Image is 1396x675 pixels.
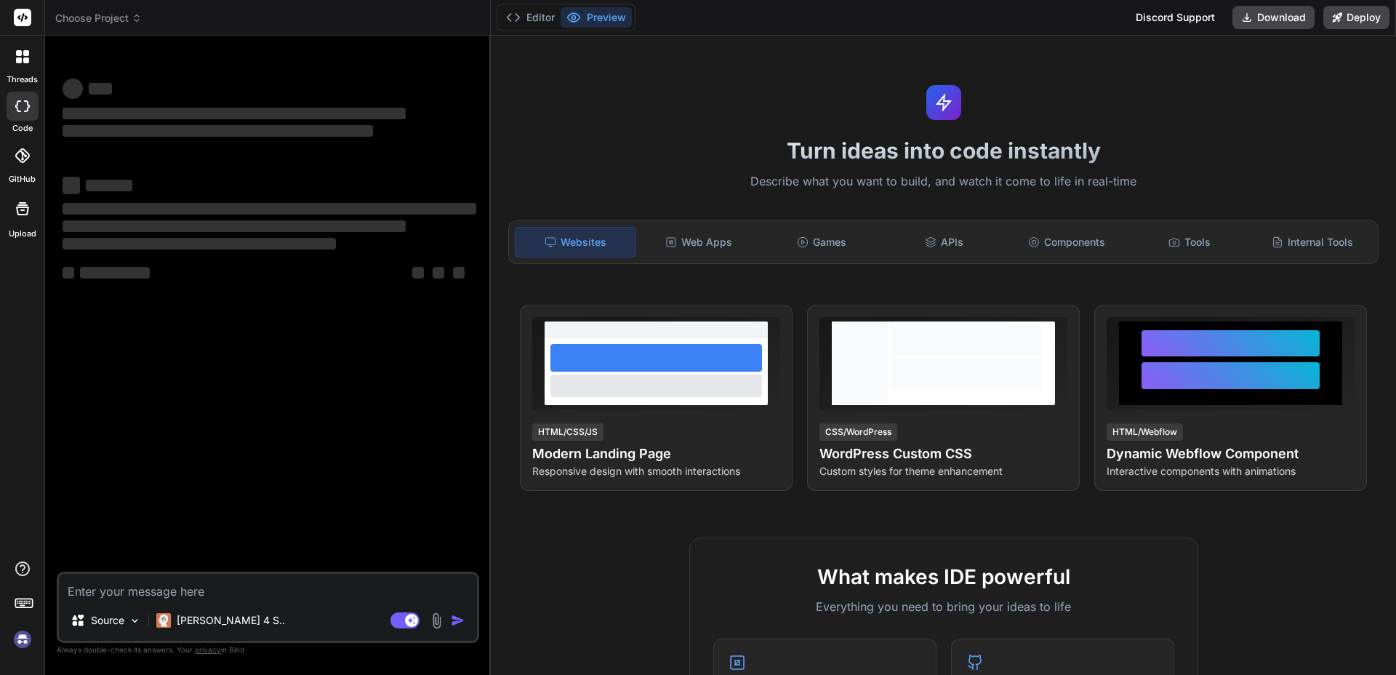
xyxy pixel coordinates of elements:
[86,180,132,191] span: ‌
[713,598,1174,615] p: Everything you need to bring your ideas to life
[63,203,476,215] span: ‌
[1323,6,1389,29] button: Deploy
[412,267,424,279] span: ‌
[819,444,1067,464] h4: WordPress Custom CSS
[1007,227,1127,257] div: Components
[561,7,632,28] button: Preview
[453,267,465,279] span: ‌
[713,562,1174,592] h2: What makes IDE powerful
[9,228,36,240] label: Upload
[63,125,373,137] span: ‌
[63,220,406,232] span: ‌
[428,612,445,629] img: attachment
[1252,227,1372,257] div: Internal Tools
[195,645,221,654] span: privacy
[57,643,479,657] p: Always double-check its answers. Your in Bind
[10,627,35,652] img: signin
[1107,423,1183,441] div: HTML/Webflow
[1130,227,1250,257] div: Tools
[63,177,80,194] span: ‌
[500,172,1387,191] p: Describe what you want to build, and watch it come to life in real-time
[63,238,336,249] span: ‌
[819,464,1067,479] p: Custom styles for theme enhancement
[515,227,636,257] div: Websites
[532,464,780,479] p: Responsive design with smooth interactions
[91,613,124,628] p: Source
[819,423,897,441] div: CSS/WordPress
[63,108,406,119] span: ‌
[1107,464,1355,479] p: Interactive components with animations
[7,73,38,86] label: threads
[9,173,36,185] label: GitHub
[500,137,1387,164] h1: Turn ideas into code instantly
[451,613,465,628] img: icon
[177,613,285,628] p: [PERSON_NAME] 4 S..
[500,7,561,28] button: Editor
[532,423,603,441] div: HTML/CSS/JS
[80,267,150,279] span: ‌
[639,227,759,257] div: Web Apps
[55,11,142,25] span: Choose Project
[156,613,171,628] img: Claude 4 Sonnet
[1127,6,1224,29] div: Discord Support
[433,267,444,279] span: ‌
[12,122,33,135] label: code
[63,79,83,99] span: ‌
[762,227,882,257] div: Games
[89,83,112,95] span: ‌
[63,267,74,279] span: ‌
[129,615,141,627] img: Pick Models
[1232,6,1315,29] button: Download
[532,444,780,464] h4: Modern Landing Page
[884,227,1004,257] div: APIs
[1107,444,1355,464] h4: Dynamic Webflow Component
